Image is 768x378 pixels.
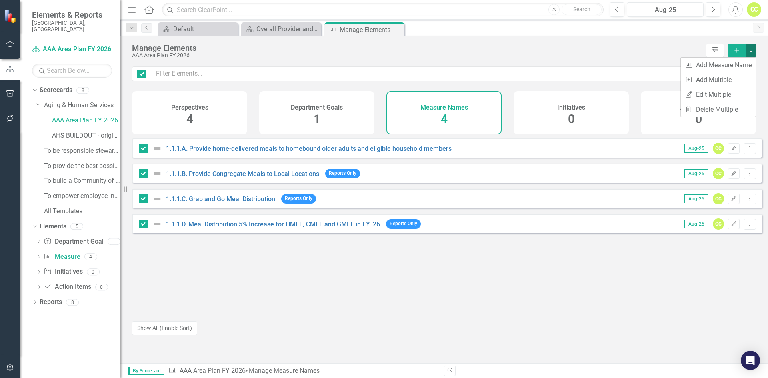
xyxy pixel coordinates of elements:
[108,238,120,245] div: 1
[713,218,724,230] div: CC
[76,87,89,94] div: 8
[84,253,97,260] div: 4
[441,112,448,126] span: 4
[44,252,80,262] a: Measure
[681,58,756,72] a: Add Measure Name
[52,116,120,125] a: AAA Area Plan FY 2026
[32,20,112,33] small: [GEOGRAPHIC_DATA], [GEOGRAPHIC_DATA]
[40,298,62,307] a: Reports
[568,112,575,126] span: 0
[314,112,320,126] span: 1
[243,24,319,34] a: Overall Provider and Services Dashboard
[87,268,100,275] div: 0
[684,169,708,178] span: Aug-25
[4,9,18,23] img: ClearPoint Strategy
[44,162,120,171] a: To provide the best possible mandatory and discretionary services
[557,104,585,111] h4: Initiatives
[44,146,120,156] a: To be responsible stewards of taxpayers' money​
[44,267,82,276] a: Initiatives
[151,66,694,81] input: Filter Elements...
[160,24,236,34] a: Default
[291,104,343,111] h4: Department Goals
[44,207,120,216] a: All Templates
[32,64,112,78] input: Search Below...
[684,194,708,203] span: Aug-25
[630,5,701,15] div: Aug-25
[44,282,91,292] a: Action Items
[681,87,756,102] a: Edit Multiple
[132,44,702,52] div: Manage Elements
[180,367,246,374] a: AAA Area Plan FY 2026
[132,321,197,335] button: Show All (Enable Sort)
[168,366,438,376] div: » Manage Measure Names
[132,52,702,58] div: AAA Area Plan FY 2026
[695,112,702,126] span: 0
[152,194,162,204] img: Not Defined
[128,367,164,375] span: By Scorecard
[747,2,761,17] button: CC
[66,299,79,306] div: 8
[166,195,275,203] a: 1.1.1.C. Grab and Go Meal Distribution
[166,170,319,178] a: 1.1.1.B. Provide Congregate Meals to Local Locations
[713,143,724,154] div: CC
[684,220,708,228] span: Aug-25
[256,24,319,34] div: Overall Provider and Services Dashboard
[44,101,120,110] a: Aging & Human Services
[684,144,708,153] span: Aug-25
[166,220,380,228] a: 1.1.1.D. Meal Distribution 5% Increase for HMEL, CMEL and GMEL in FY '26
[44,176,120,186] a: To build a Community of Choice where people want to live and work​
[681,102,756,117] a: Delete Multiple
[573,6,590,12] span: Search
[281,194,316,203] span: Reports Only
[52,131,120,140] a: AHS BUILDOUT - original to duplicate
[627,2,704,17] button: Aug-25
[386,219,421,228] span: Reports Only
[152,169,162,178] img: Not Defined
[340,25,402,35] div: Manage Elements
[95,284,108,290] div: 0
[741,351,760,370] div: Open Intercom Messenger
[173,24,236,34] div: Default
[70,223,83,230] div: 5
[152,219,162,229] img: Not Defined
[420,104,468,111] h4: Measure Names
[562,4,602,15] button: Search
[186,112,193,126] span: 4
[32,45,112,54] a: AAA Area Plan FY 2026
[44,192,120,201] a: To empower employee innovation and productivity
[162,3,604,17] input: Search ClearPoint...
[40,222,66,231] a: Elements
[713,168,724,179] div: CC
[713,193,724,204] div: CC
[681,72,756,87] a: Add Multiple
[152,144,162,153] img: Not Defined
[166,145,452,152] a: 1.1.1.A. Provide home-delivered meals to homebound older adults and eligible household members
[32,10,112,20] span: Elements & Reports
[325,169,360,178] span: Reports Only
[171,104,208,111] h4: Perspectives
[44,237,103,246] a: Department Goal
[40,86,72,95] a: Scorecards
